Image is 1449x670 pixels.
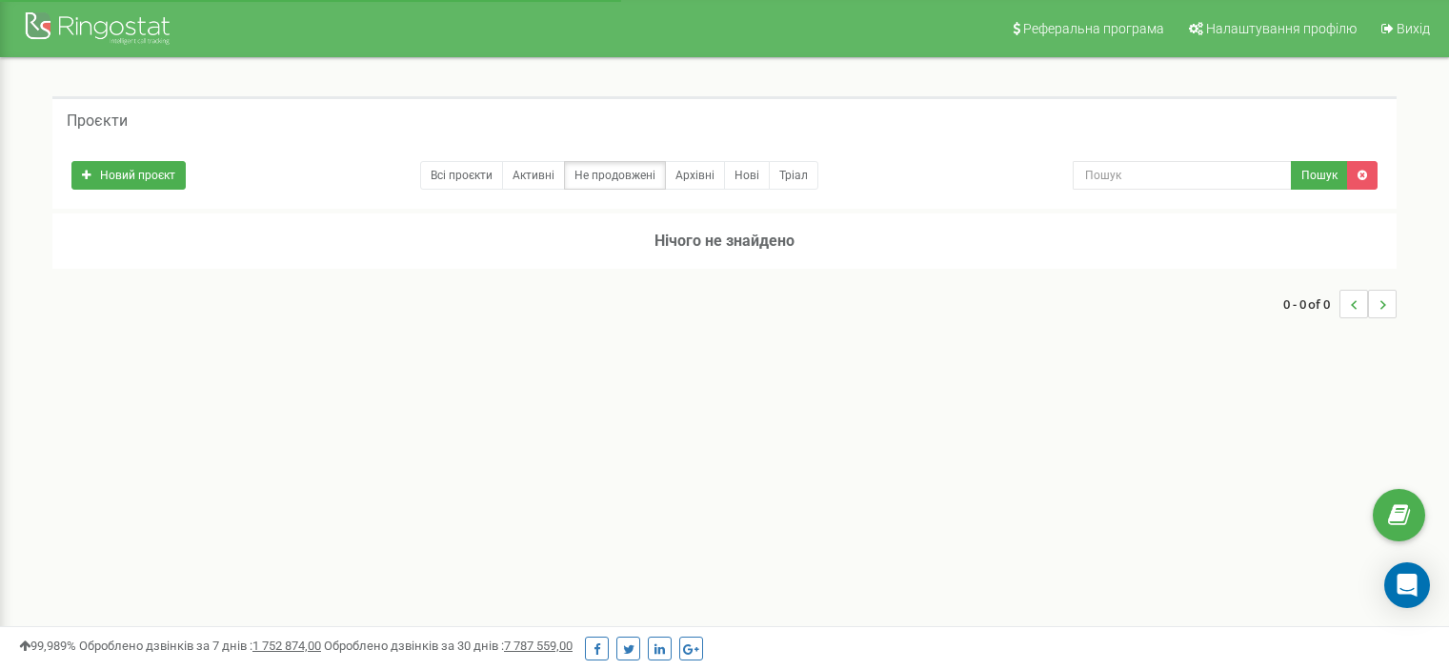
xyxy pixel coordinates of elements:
[1283,271,1397,337] nav: ...
[1291,161,1348,190] button: Пошук
[1283,290,1339,318] span: 0 - 0 of 0
[724,161,770,190] a: Нові
[1206,21,1357,36] span: Налаштування профілю
[420,161,503,190] a: Всі проєкти
[504,639,573,653] u: 7 787 559,00
[71,161,186,190] a: Новий проєкт
[52,213,1397,269] h3: Нічого не знайдено
[1384,562,1430,608] div: Open Intercom Messenger
[1073,161,1292,190] input: Пошук
[19,639,76,653] span: 99,989%
[324,639,573,653] span: Оброблено дзвінків за 30 днів :
[665,161,725,190] a: Архівні
[79,639,321,653] span: Оброблено дзвінків за 7 днів :
[502,161,565,190] a: Активні
[67,112,128,130] h5: Проєкти
[564,161,666,190] a: Не продовжені
[1397,21,1430,36] span: Вихід
[252,639,321,653] u: 1 752 874,00
[1023,21,1164,36] span: Реферальна програма
[769,161,818,190] a: Тріал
